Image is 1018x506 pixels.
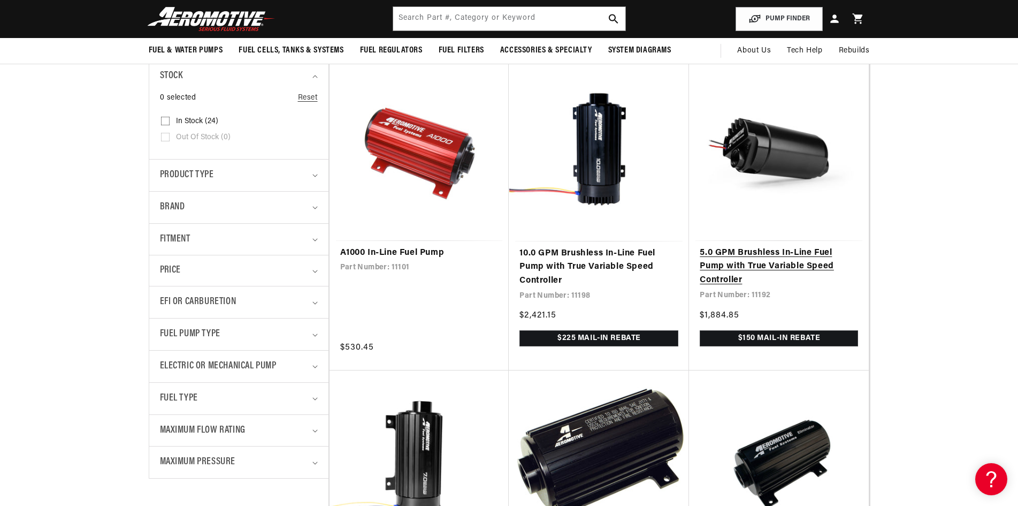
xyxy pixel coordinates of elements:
[736,7,823,31] button: PUMP FINDER
[608,45,671,56] span: System Diagrams
[160,224,318,255] summary: Fitment (0 selected)
[602,7,625,31] button: search button
[779,38,830,64] summary: Tech Help
[239,45,343,56] span: Fuel Cells, Tanks & Systems
[298,92,318,104] a: Reset
[160,351,318,382] summary: Electric or Mechanical Pump (0 selected)
[160,415,318,447] summary: Maximum Flow Rating (0 selected)
[340,246,499,260] a: A1000 In-Line Fuel Pump
[231,38,351,63] summary: Fuel Cells, Tanks & Systems
[149,45,223,56] span: Fuel & Water Pumps
[519,247,678,288] a: 10.0 GPM Brushless In-Line Fuel Pump with True Variable Speed Controller
[176,133,231,142] span: Out of stock (0)
[729,38,779,64] a: About Us
[141,38,231,63] summary: Fuel & Water Pumps
[600,38,679,63] summary: System Diagrams
[160,192,318,223] summary: Brand (0 selected)
[393,7,625,31] input: Search by Part Number, Category or Keyword
[160,286,318,318] summary: EFI or Carburetion (0 selected)
[160,255,318,286] summary: Price
[160,327,220,342] span: Fuel Pump Type
[831,38,878,64] summary: Rebuilds
[500,45,592,56] span: Accessories & Specialty
[160,232,190,247] span: Fitment
[176,117,218,126] span: In stock (24)
[160,319,318,350] summary: Fuel Pump Type (0 selected)
[160,263,181,278] span: Price
[160,168,214,183] span: Product type
[160,455,236,470] span: Maximum Pressure
[160,200,185,215] span: Brand
[160,69,183,84] span: Stock
[352,38,431,63] summary: Fuel Regulators
[160,92,196,104] span: 0 selected
[160,383,318,414] summary: Fuel Type (0 selected)
[160,359,277,374] span: Electric or Mechanical Pump
[160,61,318,92] summary: Stock (0 selected)
[160,447,318,478] summary: Maximum Pressure (0 selected)
[839,45,870,57] span: Rebuilds
[360,45,423,56] span: Fuel Regulators
[737,47,771,55] span: About Us
[439,45,484,56] span: Fuel Filters
[144,6,278,32] img: Aeromotive
[160,294,236,310] span: EFI or Carburetion
[160,391,198,406] span: Fuel Type
[160,423,246,439] span: Maximum Flow Rating
[700,246,858,288] a: 5.0 GPM Brushless In-Line Fuel Pump with True Variable Speed Controller
[787,45,822,57] span: Tech Help
[431,38,492,63] summary: Fuel Filters
[160,160,318,191] summary: Product type (0 selected)
[492,38,600,63] summary: Accessories & Specialty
